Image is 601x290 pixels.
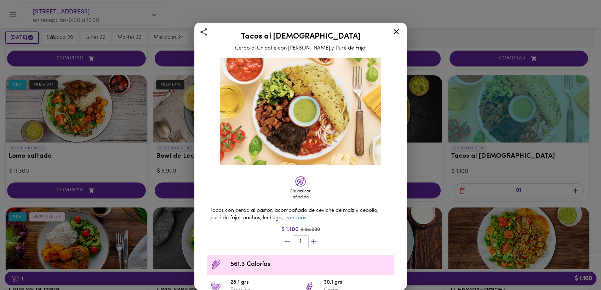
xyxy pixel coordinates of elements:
[295,176,306,187] img: noaddedsugar.png
[324,279,390,287] span: 30.1 grs
[297,238,304,245] span: 1
[230,260,390,269] span: 561.3 Calorías
[290,188,311,201] div: Sin azúcar añadida
[235,46,366,51] span: Cerdo al Chipotle con [PERSON_NAME] y Puré de Fríjol
[300,227,320,232] span: $ 26.000
[560,249,594,283] iframe: Messagebird Livechat Widget
[210,208,379,221] span: Tacos con cerdo al pastor, acompañado de ceviche de maíz y cebolla, puré de fríjol, nachos, lechu...
[293,235,309,248] button: 1
[211,259,221,270] img: Contenido calórico
[230,279,297,287] span: 28.1 grs
[287,215,306,221] a: ver más
[203,33,398,41] h2: Tacos al [DEMOGRAPHIC_DATA]
[220,58,381,165] img: Tacos al Pastor
[203,226,398,234] div: $ 1.100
